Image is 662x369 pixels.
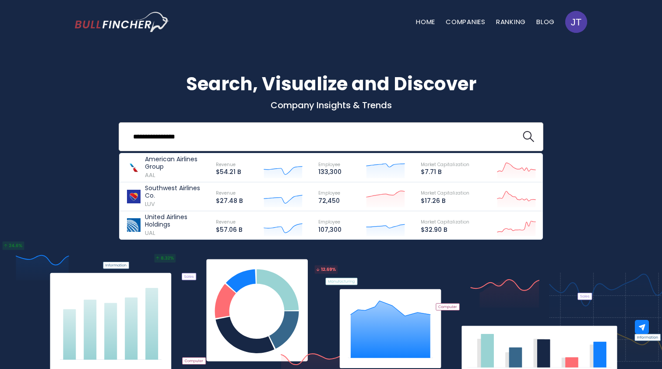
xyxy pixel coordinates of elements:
span: Employee [318,219,340,225]
p: 72,450 [318,197,340,205]
img: search icon [523,131,534,142]
h1: Search, Visualize and Discover [75,70,587,98]
span: Market Capitalization [421,190,469,196]
a: Southwest Airlines Co. LUV Revenue $27.48 B Employee 72,450 Market Capitalization $17.26 B [120,182,542,211]
a: Blog [536,17,555,26]
span: Revenue [216,161,236,168]
span: Market Capitalization [421,219,469,225]
p: $27.48 B [216,197,243,205]
img: Bullfincher logo [75,12,169,32]
p: $54.21 B [216,168,241,176]
a: United Airlines Holdings UAL Revenue $57.06 B Employee 107,300 Market Capitalization $32.90 B [120,211,542,240]
a: American Airlines Group AAL Revenue $54.21 B Employee 133,300 Market Capitalization $7.71 B [120,153,542,182]
span: LUV [145,200,155,208]
span: Revenue [216,190,236,196]
p: American Airlines Group [145,156,208,170]
a: Home [416,17,435,26]
span: Employee [318,190,340,196]
p: Company Insights & Trends [75,99,587,111]
a: Companies [446,17,486,26]
p: United Airlines Holdings [145,213,208,228]
p: 107,300 [318,226,342,234]
span: AAL [145,171,155,179]
span: UAL [145,229,155,237]
p: Southwest Airlines Co. [145,184,208,199]
p: $7.71 B [421,168,469,176]
p: 133,300 [318,168,342,176]
span: Employee [318,161,340,168]
a: Ranking [496,17,526,26]
p: What's trending [75,169,587,178]
span: Revenue [216,219,236,225]
a: Go to homepage [75,12,169,32]
p: $32.90 B [421,226,469,234]
span: Market Capitalization [421,161,469,168]
p: $57.06 B [216,226,243,234]
p: $17.26 B [421,197,469,205]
